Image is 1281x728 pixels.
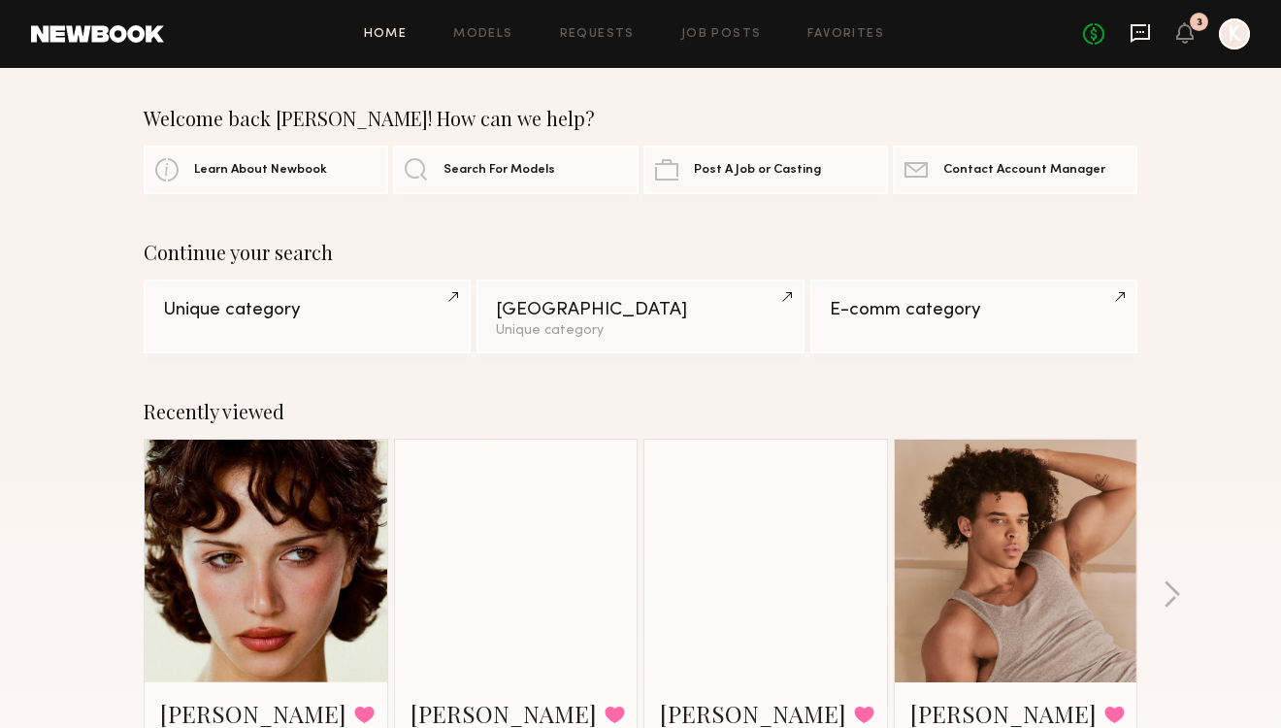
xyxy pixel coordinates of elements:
span: Post A Job or Casting [694,164,821,177]
a: Post A Job or Casting [643,146,888,194]
span: Contact Account Manager [943,164,1105,177]
a: Job Posts [681,28,762,41]
a: K [1219,18,1250,50]
div: Recently viewed [144,400,1137,423]
span: Search For Models [443,164,555,177]
div: Continue your search [144,241,1137,264]
a: Requests [560,28,635,41]
div: E-comm category [830,301,1118,319]
div: Unique category [163,301,451,319]
a: Search For Models [393,146,638,194]
a: E-comm category [810,280,1137,353]
a: Learn About Newbook [144,146,388,194]
a: Models [453,28,512,41]
a: Contact Account Manager [893,146,1137,194]
div: Unique category [496,324,784,338]
div: Welcome back [PERSON_NAME]! How can we help? [144,107,1137,130]
div: 3 [1197,17,1202,28]
a: Home [364,28,408,41]
div: [GEOGRAPHIC_DATA] [496,301,784,319]
a: [GEOGRAPHIC_DATA]Unique category [476,280,804,353]
span: Learn About Newbook [194,164,327,177]
a: Unique category [144,280,471,353]
a: Favorites [807,28,884,41]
